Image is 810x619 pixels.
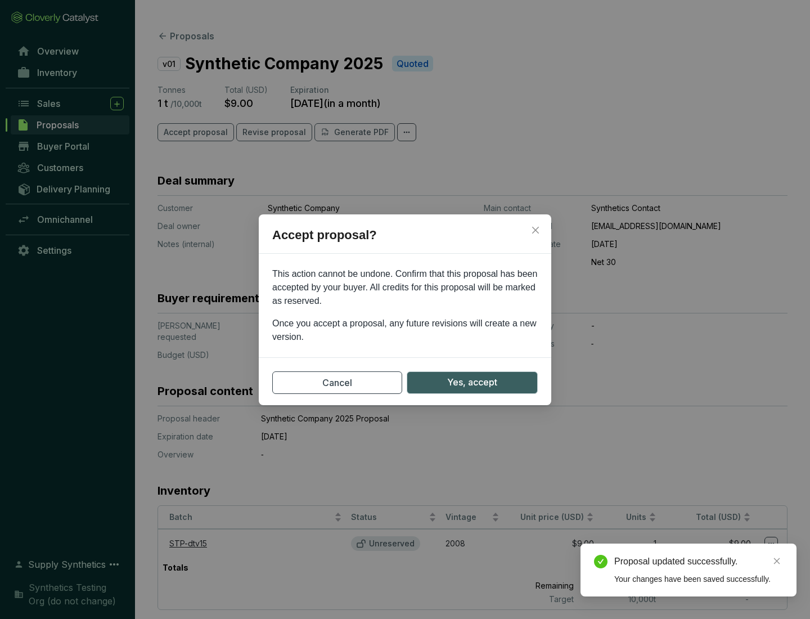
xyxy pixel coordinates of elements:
[614,573,783,585] div: Your changes have been saved successfully.
[614,555,783,568] div: Proposal updated successfully.
[773,557,781,565] span: close
[526,221,544,239] button: Close
[531,226,540,235] span: close
[447,375,497,389] span: Yes, accept
[594,555,607,568] span: check-circle
[272,267,538,308] p: This action cannot be undone. Confirm that this proposal has been accepted by your buyer. All cre...
[272,317,538,344] p: Once you accept a proposal, any future revisions will create a new version.
[771,555,783,567] a: Close
[407,371,538,394] button: Yes, accept
[526,226,544,235] span: Close
[272,371,402,394] button: Cancel
[259,226,551,254] h2: Accept proposal?
[322,376,352,389] span: Cancel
